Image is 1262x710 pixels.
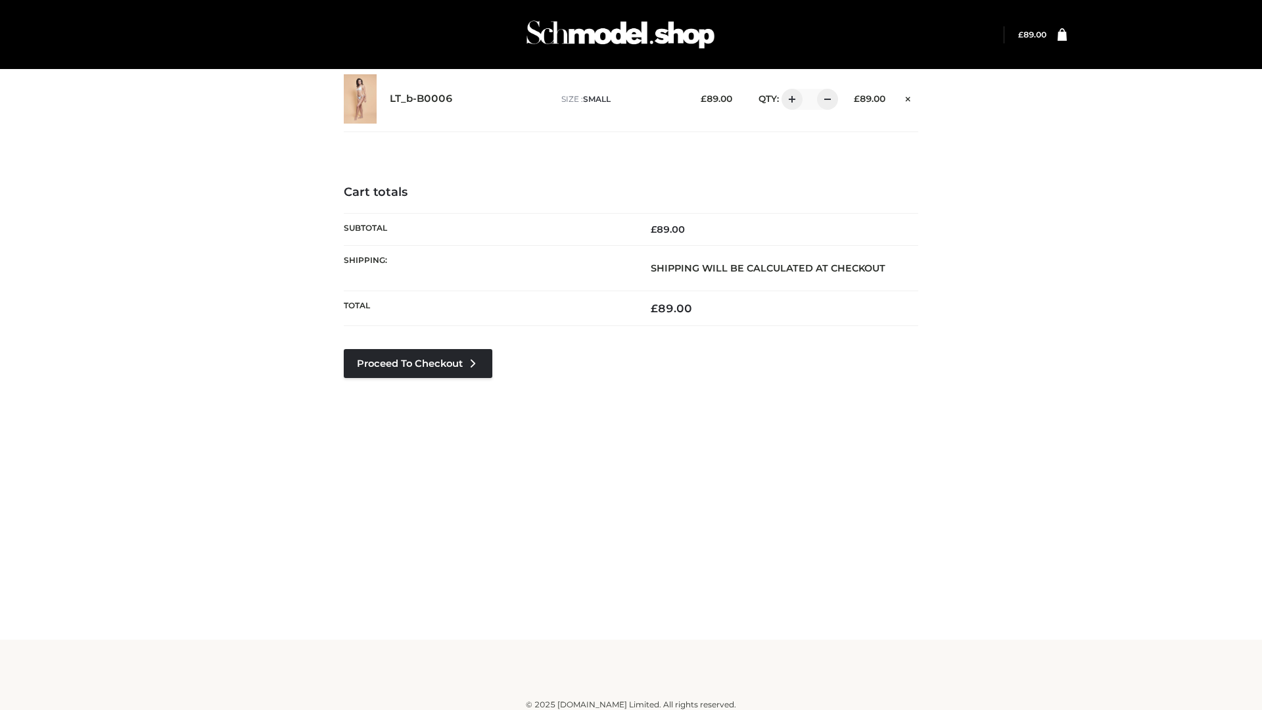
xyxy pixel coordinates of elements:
[344,74,377,124] img: LT_b-B0006 - SMALL
[1018,30,1046,39] bdi: 89.00
[344,185,918,200] h4: Cart totals
[651,302,658,315] span: £
[390,93,453,105] a: LT_b-B0006
[344,349,492,378] a: Proceed to Checkout
[1018,30,1023,39] span: £
[344,213,631,245] th: Subtotal
[854,93,885,104] bdi: 89.00
[522,9,719,60] img: Schmodel Admin 964
[651,262,885,274] strong: Shipping will be calculated at checkout
[651,302,692,315] bdi: 89.00
[583,94,611,104] span: SMALL
[854,93,860,104] span: £
[651,224,685,235] bdi: 89.00
[651,224,657,235] span: £
[701,93,707,104] span: £
[344,245,631,291] th: Shipping:
[701,93,732,104] bdi: 89.00
[1018,30,1046,39] a: £89.00
[561,93,680,105] p: size :
[899,89,918,106] a: Remove this item
[344,291,631,326] th: Total
[745,89,833,110] div: QTY:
